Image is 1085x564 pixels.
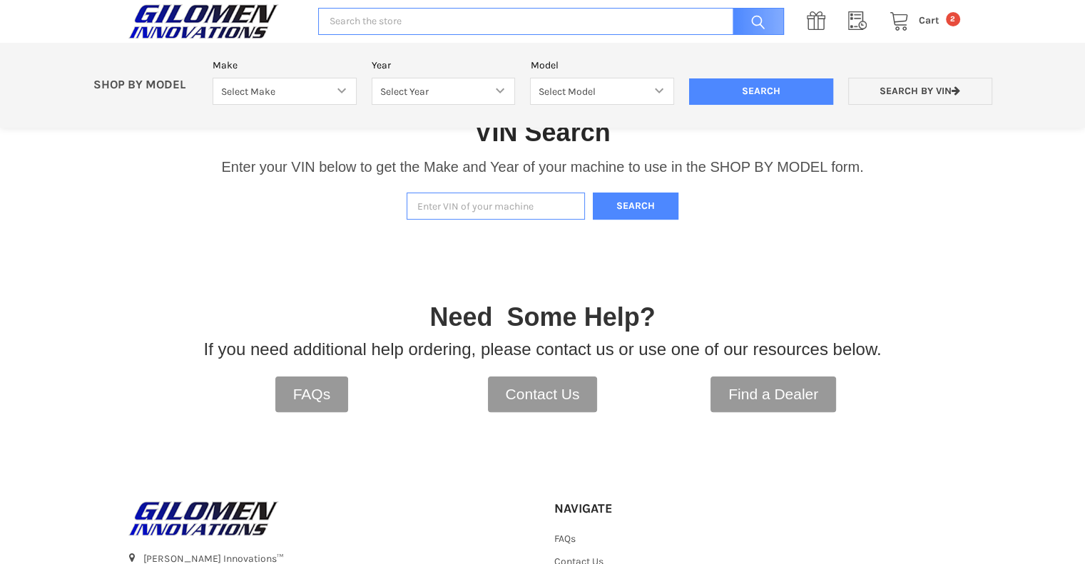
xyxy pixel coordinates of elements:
img: GILOMEN INNOVATIONS [125,501,282,536]
p: SHOP BY MODEL [86,78,205,93]
a: GILOMEN INNOVATIONS [125,501,531,536]
label: Make [213,58,357,73]
button: Search [593,193,678,220]
a: Contact Us [488,376,598,412]
input: Enter VIN of your machine [407,193,585,220]
h1: VIN Search [474,116,610,148]
a: Cart 2 [882,12,960,30]
label: Year [372,58,516,73]
input: Search [689,78,833,106]
input: Search [725,8,784,36]
span: Cart [919,14,939,26]
span: 2 [946,12,960,26]
h5: Navigate [554,501,674,517]
input: Search the store [318,8,783,36]
a: GILOMEN INNOVATIONS [125,4,303,39]
p: Enter your VIN below to get the Make and Year of your machine to use in the SHOP BY MODEL form. [221,156,863,178]
a: Search by VIN [848,78,992,106]
a: FAQs [554,533,576,545]
p: If you need additional help ordering, please contact us or use one of our resources below. [204,337,882,362]
label: Model [530,58,674,73]
img: GILOMEN INNOVATIONS [125,4,282,39]
a: Find a Dealer [710,376,836,412]
p: Need Some Help? [429,298,655,337]
a: FAQs [275,376,349,412]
